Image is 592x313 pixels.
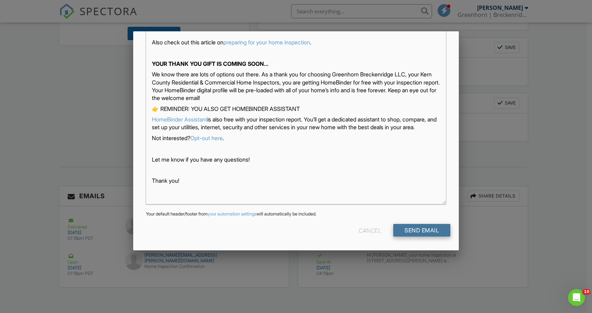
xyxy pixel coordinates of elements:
[152,105,440,113] p: 👉 REMINDER: YOU ALSO GET HOMEBINDER ASSISTANT
[152,60,269,67] strong: YOUR THANK YOU GIFT IS COMING SOON…
[152,116,207,123] a: HomeBinder Assistant
[152,70,440,102] p: We know there are lots of options out there. As a thank you for choosing Greenhorn Breckenridge L...
[223,39,310,46] a: preparing for your home inspection
[582,289,591,295] span: 10
[152,115,440,131] p: is also free with your inspection report. You’ll get a dedicated assistant to shop, compare, and ...
[152,38,440,46] p: Also check out this article on .
[142,211,450,217] div: Your default header/footer from will automatically be included.
[190,134,223,142] a: Opt-out here
[152,134,440,142] p: Not interested? .
[568,289,585,306] iframe: Intercom live chat
[152,177,440,184] p: Thank you!
[208,211,257,217] a: your automation settings
[152,156,440,163] p: Let me know if you have any questions!
[359,224,381,237] div: Cancel
[393,224,450,237] input: Send Email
